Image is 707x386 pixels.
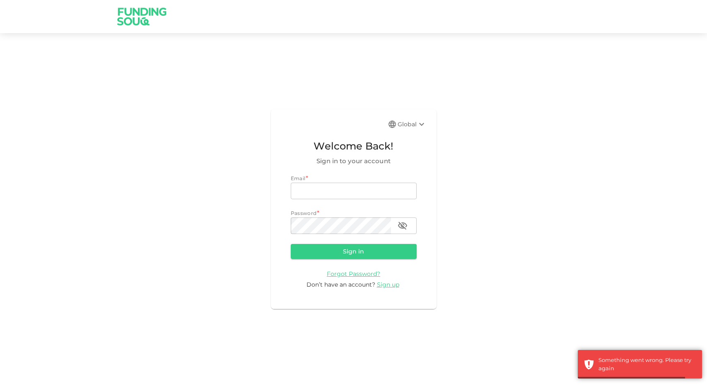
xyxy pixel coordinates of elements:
[327,270,380,277] a: Forgot Password?
[291,217,391,234] input: password
[291,175,306,181] span: Email
[291,210,317,216] span: Password
[306,281,375,288] span: Don’t have an account?
[291,138,417,154] span: Welcome Back!
[398,119,427,129] div: Global
[598,356,696,372] div: Something went wrong. Please try again
[291,244,417,259] button: Sign in
[291,156,417,166] span: Sign in to your account
[291,183,417,199] input: email
[377,281,399,288] span: Sign up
